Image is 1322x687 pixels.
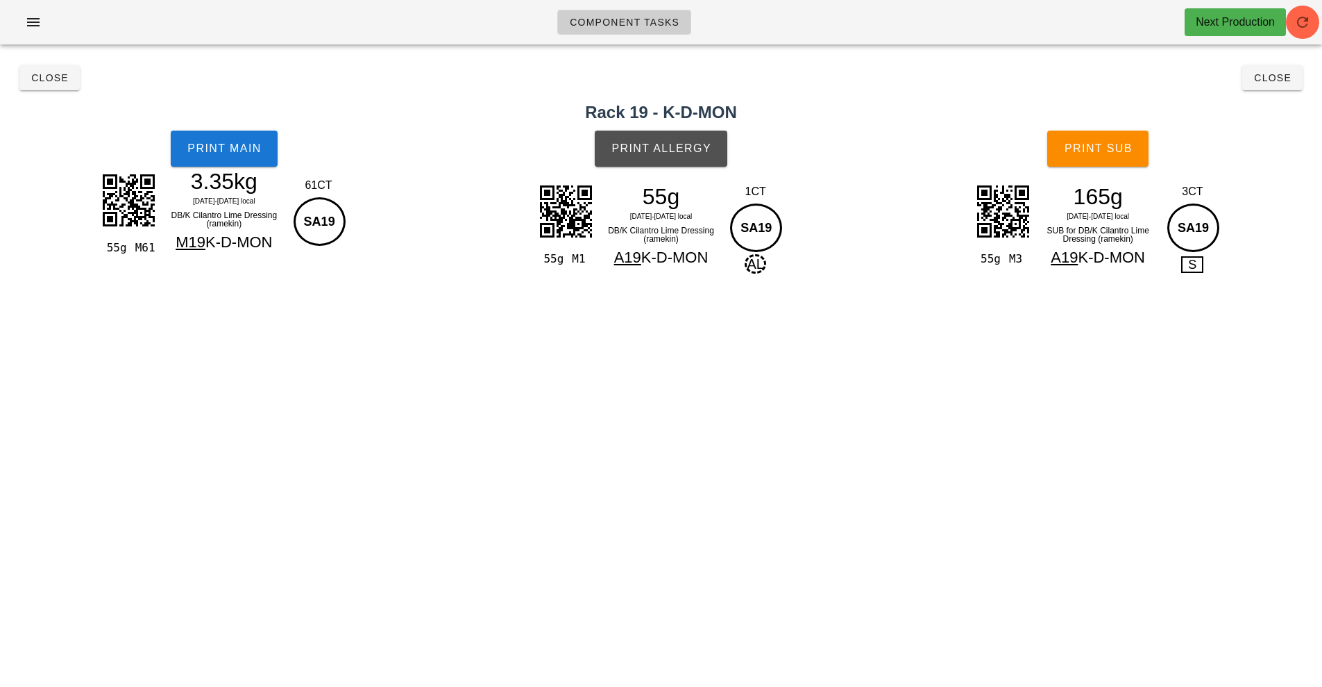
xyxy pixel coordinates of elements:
div: Next Production [1196,14,1275,31]
div: DB/K Cilantro Lime Dressing (ramekin) [164,208,285,231]
span: A19 [1051,249,1078,266]
span: [DATE]-[DATE] local [193,197,255,205]
span: Print Sub [1064,142,1133,155]
div: M3 [1003,250,1032,268]
div: SA19 [1167,204,1219,252]
button: Print Main [171,131,278,167]
div: 1CT [727,183,784,200]
button: Close [1242,65,1303,90]
div: 55g [601,186,722,207]
button: Print Sub [1047,131,1149,167]
span: K-D-MON [205,233,273,251]
button: Close [19,65,80,90]
div: SA19 [294,197,346,246]
span: K-D-MON [1078,249,1145,266]
div: 55g [101,239,129,257]
img: AFz9OD7vlpoMAAAAAElFTkSuQmCC [968,176,1037,246]
span: Print Allergy [611,142,711,155]
div: 61CT [290,177,348,194]
span: [DATE]-[DATE] local [1067,213,1129,220]
div: 165g [1037,186,1158,207]
div: SA19 [730,204,782,252]
div: DB/K Cilantro Lime Dressing (ramekin) [601,224,722,246]
span: K-D-MON [641,249,709,266]
div: SUB for DB/K Cilantro Lime Dressing (ramekin) [1037,224,1158,246]
button: Print Allergy [595,131,727,167]
span: Component Tasks [569,17,679,28]
span: AL [745,254,765,274]
span: S [1181,256,1203,273]
div: M1 [566,250,595,268]
div: 3CT [1164,183,1221,200]
span: [DATE]-[DATE] local [630,213,693,220]
span: M19 [176,233,205,251]
span: Close [1253,72,1291,83]
span: Print Main [187,142,262,155]
a: Component Tasks [557,10,691,35]
div: 3.35kg [164,171,285,192]
div: 55g [975,250,1003,268]
span: A19 [614,249,641,266]
div: M61 [130,239,158,257]
span: Close [31,72,69,83]
div: 55g [538,250,566,268]
img: X6AAAAAElFTkSuQmCC [531,176,600,246]
h2: Rack 19 - K-D-MON [8,100,1314,125]
img: HQT6Vc1mwAAAAAElFTkSuQmCC [94,165,163,235]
